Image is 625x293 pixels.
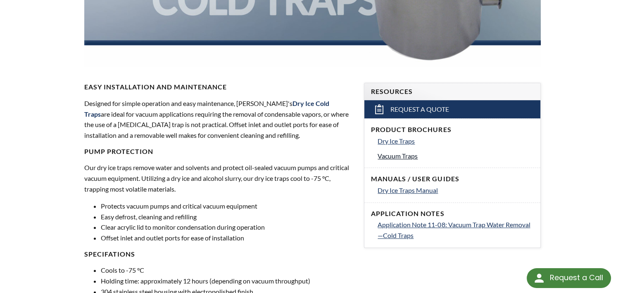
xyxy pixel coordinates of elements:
span: Dry Ice Traps [378,137,415,145]
h4: Manuals / User Guides [371,175,533,183]
li: Holding time: approximately 12 hours (depending on vacuum throughput) [101,276,354,286]
span: Request a Quote [390,105,449,114]
div: Request a Call [527,268,611,288]
strong: Dry Ice Cold Traps [84,99,329,118]
p: Designed for simple operation and easy maintenance, [PERSON_NAME]'s are ideal for vacuum applicat... [84,98,354,140]
span: Vacuum Traps [378,152,418,160]
a: Dry Ice Traps [378,136,533,146]
a: Dry Ice Traps Manual [378,185,533,196]
li: Easy defrost, cleaning and refilling [101,211,354,222]
strong: Specifations [84,250,135,258]
a: Request a Quote [364,100,540,118]
li: Cools to -75 °C [101,265,354,276]
strong: Easy Installation and Maintenance [84,83,227,91]
h4: Resources [371,87,533,96]
span: Dry Ice Traps Manual [378,186,438,194]
li: Clear acrylic lid to monitor condensation during operation [101,222,354,233]
li: Offset inlet and outlet ports for ease of installation [101,233,354,243]
img: round button [532,271,546,285]
p: Our dry ice traps remove water and solvents and protect oil-sealed vacuum pumps and critical vacu... [84,162,354,194]
div: Request a Call [549,268,603,287]
a: Vacuum Traps [378,151,533,161]
h4: Application Notes [371,209,533,218]
h4: Product Brochures [371,125,533,134]
span: Application Note 11-08: Vacuum Trap Water Removal—Cold Traps [378,221,530,239]
strong: Pump Protection [84,147,153,155]
li: Protects vacuum pumps and critical vacuum equipment [101,201,354,211]
a: Application Note 11-08: Vacuum Trap Water Removal—Cold Traps [378,219,533,240]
